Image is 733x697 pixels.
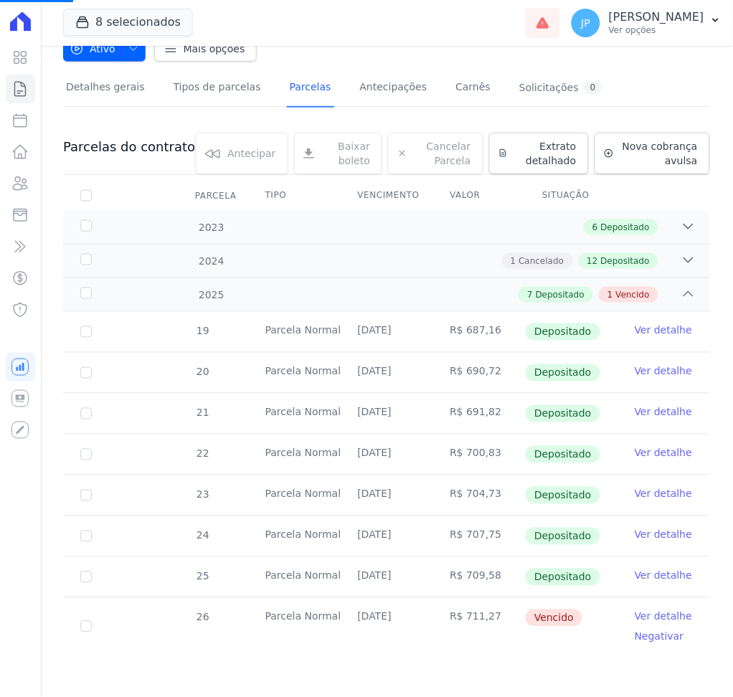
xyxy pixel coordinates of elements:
[432,312,525,352] td: R$ 687,16
[341,435,433,475] td: [DATE]
[195,366,209,378] span: 20
[178,181,254,210] div: Parcela
[635,487,692,501] a: Ver detalhe
[511,255,516,267] span: 1
[635,405,692,419] a: Ver detalhe
[592,221,598,234] span: 6
[341,516,433,556] td: [DATE]
[357,70,430,108] a: Antecipações
[609,24,704,36] p: Ver opções
[248,353,341,393] td: Parcela Normal
[341,353,433,393] td: [DATE]
[526,364,600,381] span: Depositado
[526,528,600,545] span: Depositado
[519,81,602,95] div: Solicitações
[432,516,525,556] td: R$ 707,75
[341,598,433,655] td: [DATE]
[635,631,684,643] a: Negativar
[287,70,334,108] a: Parcelas
[526,323,600,341] span: Depositado
[341,557,433,597] td: [DATE]
[195,489,209,501] span: 23
[635,569,692,583] a: Ver detalhe
[560,3,733,43] button: JP [PERSON_NAME] Ver opções
[80,531,92,542] input: Só é possível selecionar pagamentos em aberto
[195,326,209,337] span: 19
[341,475,433,516] td: [DATE]
[525,181,618,211] th: Situação
[432,598,525,655] td: R$ 711,27
[489,133,589,174] a: Extrato detalhado
[80,490,92,501] input: Só é possível selecionar pagamentos em aberto
[432,394,525,434] td: R$ 691,82
[516,70,605,108] a: Solicitações0
[514,139,576,168] span: Extrato detalhado
[154,36,257,62] a: Mais opções
[63,36,146,62] button: Ativo
[70,36,115,62] span: Ativo
[248,394,341,434] td: Parcela Normal
[526,446,600,463] span: Depositado
[585,81,602,95] div: 0
[195,612,209,623] span: 26
[616,288,650,301] span: Vencido
[536,288,585,301] span: Depositado
[80,449,92,460] input: Só é possível selecionar pagamentos em aberto
[63,70,148,108] a: Detalhes gerais
[341,312,433,352] td: [DATE]
[526,405,600,422] span: Depositado
[527,288,533,301] span: 7
[80,572,92,583] input: Só é possível selecionar pagamentos em aberto
[248,181,341,211] th: Tipo
[607,288,613,301] span: 1
[80,621,92,632] input: default
[80,408,92,419] input: Só é possível selecionar pagamentos em aberto
[526,610,582,627] span: Vencido
[63,138,195,156] h3: Parcelas do contrato
[519,255,564,267] span: Cancelado
[620,139,698,168] span: Nova cobrança avulsa
[635,323,692,338] a: Ver detalhe
[248,516,341,556] td: Parcela Normal
[635,446,692,460] a: Ver detalhe
[587,255,598,267] span: 12
[63,9,193,36] button: 8 selecionados
[432,557,525,597] td: R$ 709,58
[432,353,525,393] td: R$ 690,72
[609,10,704,24] p: [PERSON_NAME]
[341,181,433,211] th: Vencimento
[248,598,341,655] td: Parcela Normal
[582,18,591,28] span: JP
[195,530,209,541] span: 24
[184,42,245,56] span: Mais opções
[635,364,692,379] a: Ver detalhe
[248,312,341,352] td: Parcela Normal
[526,487,600,504] span: Depositado
[595,133,710,174] a: Nova cobrança avulsa
[453,70,493,108] a: Carnês
[80,367,92,379] input: Só é possível selecionar pagamentos em aberto
[635,610,692,624] a: Ver detalhe
[171,70,264,108] a: Tipos de parcelas
[195,448,209,460] span: 22
[248,435,341,475] td: Parcela Normal
[195,571,209,582] span: 25
[635,528,692,542] a: Ver detalhe
[248,475,341,516] td: Parcela Normal
[341,394,433,434] td: [DATE]
[432,181,525,211] th: Valor
[601,221,650,234] span: Depositado
[526,569,600,586] span: Depositado
[248,557,341,597] td: Parcela Normal
[601,255,650,267] span: Depositado
[432,435,525,475] td: R$ 700,83
[432,475,525,516] td: R$ 704,73
[80,326,92,338] input: Só é possível selecionar pagamentos em aberto
[195,407,209,419] span: 21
